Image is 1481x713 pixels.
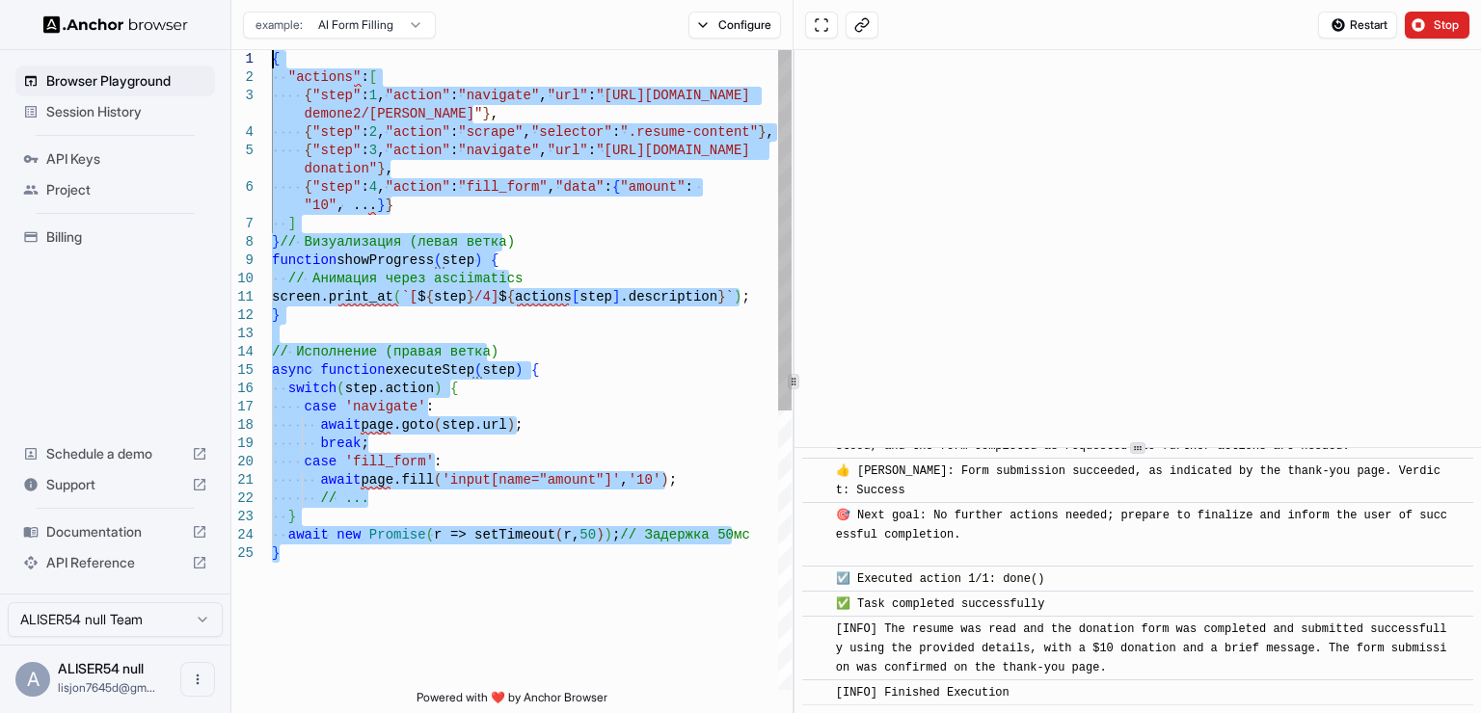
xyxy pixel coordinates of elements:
[450,381,458,396] span: {
[272,234,280,250] span: }
[836,622,1447,674] span: [INFO] The resume was read and the donation form was completed and submitted successfully using t...
[386,161,393,176] span: ,
[386,198,393,213] span: }
[1350,17,1387,33] span: Restart
[474,252,482,268] span: )
[564,527,580,542] span: r,
[836,597,1045,611] span: ✅ Task completed successfully
[231,251,254,270] div: 9
[46,71,207,91] span: Browser Playground
[812,569,821,589] span: ​
[288,271,524,286] span: // Анимация через asciimatics
[377,198,385,213] span: }
[361,143,368,158] span: :
[43,15,188,34] img: Anchor Logo
[458,88,539,103] span: "navigate"
[337,252,434,268] span: showProgress
[231,343,254,361] div: 14
[361,179,368,195] span: :
[272,252,337,268] span: function
[231,361,254,380] div: 15
[272,344,498,359] span: // Исполнение (правая ветка)
[231,215,254,233] div: 7
[548,88,588,103] span: "url"
[58,680,155,695] span: lisjon7645d@gmail.com
[369,143,377,158] span: 3
[482,362,515,378] span: step
[426,399,434,414] span: :
[434,527,555,542] span: r => setTimeout
[231,50,254,68] div: 1
[288,509,296,524] span: }
[345,454,434,469] span: 'fill_form'
[272,289,393,304] span: screen.print_at
[320,436,361,451] span: break
[320,472,361,488] span: await
[231,87,254,105] div: 3
[377,179,385,195] span: ,
[458,124,523,140] span: "scrape"
[377,143,385,158] span: ,
[312,143,361,158] span: "step"
[337,527,361,542] span: new
[15,222,215,252] div: Billing
[507,417,515,433] span: )
[417,690,607,713] span: Powered with ❤️ by Anchor Browser
[345,381,434,396] span: step.action
[15,96,215,127] div: Session History
[369,124,377,140] span: 2
[361,124,368,140] span: :
[417,289,425,304] span: $
[272,51,280,66] span: {
[312,88,361,103] span: "step"
[450,124,458,140] span: :
[669,472,677,488] span: ;
[605,179,612,195] span: :
[812,462,821,481] span: ​
[620,179,685,195] span: "amount"
[312,179,361,195] span: "step"
[1318,12,1397,39] button: Restart
[548,179,555,195] span: ,
[377,88,385,103] span: ,
[46,227,207,247] span: Billing
[320,362,385,378] span: function
[596,88,750,103] span: "[URL][DOMAIN_NAME]
[231,508,254,526] div: 23
[434,454,442,469] span: :
[434,472,442,488] span: (
[345,399,426,414] span: 'navigate'
[605,527,612,542] span: )
[305,143,312,158] span: {
[231,288,254,306] div: 11
[767,124,774,140] span: ,
[272,545,280,561] span: }
[369,69,377,85] span: [
[660,472,668,488] span: )
[231,306,254,325] div: 12
[231,471,254,489] div: 21
[320,490,368,506] span: // ...
[305,198,337,213] span: "10"
[231,489,254,508] div: 22
[846,12,878,39] button: Copy live view URL
[620,472,628,488] span: ,
[482,106,490,121] span: }
[467,289,474,304] span: }
[531,124,612,140] span: "selector"
[231,178,254,197] div: 6
[46,522,184,541] span: Documentation
[474,362,482,378] span: (
[450,143,458,158] span: :
[231,68,254,87] div: 2
[377,124,385,140] span: ,
[1405,12,1469,39] button: Stop
[620,527,749,542] span: // Задержка 50мс
[337,198,377,213] span: , ...
[812,506,821,525] span: ​
[726,289,734,304] span: `
[555,179,604,195] span: "data"
[15,547,215,578] div: API Reference
[15,144,215,174] div: API Keys
[305,106,483,121] span: demone2/[PERSON_NAME]"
